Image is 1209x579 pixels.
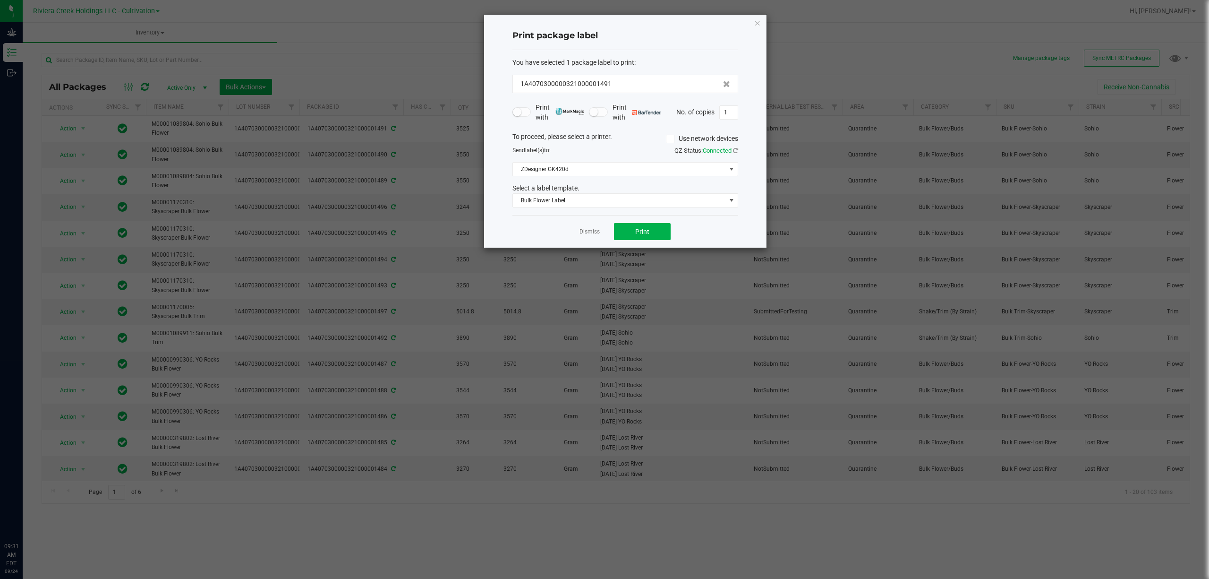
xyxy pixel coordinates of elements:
[512,59,634,66] span: You have selected 1 package label to print
[555,108,584,115] img: mark_magic_cybra.png
[512,147,551,154] span: Send to:
[536,103,584,122] span: Print with
[579,228,600,236] a: Dismiss
[9,503,38,532] iframe: Resource center
[28,502,39,513] iframe: Resource center unread badge
[505,132,745,146] div: To proceed, please select a printer.
[512,58,738,68] div: :
[676,108,715,115] span: No. of copies
[513,194,726,207] span: Bulk Flower Label
[513,163,726,176] span: ZDesigner GK420d
[613,103,661,122] span: Print with
[525,147,544,154] span: label(s)
[614,223,671,240] button: Print
[674,147,738,154] span: QZ Status:
[505,183,745,193] div: Select a label template.
[512,30,738,42] h4: Print package label
[635,228,649,235] span: Print
[632,110,661,115] img: bartender.png
[666,134,738,144] label: Use network devices
[520,79,612,89] span: 1A4070300000321000001491
[703,147,732,154] span: Connected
